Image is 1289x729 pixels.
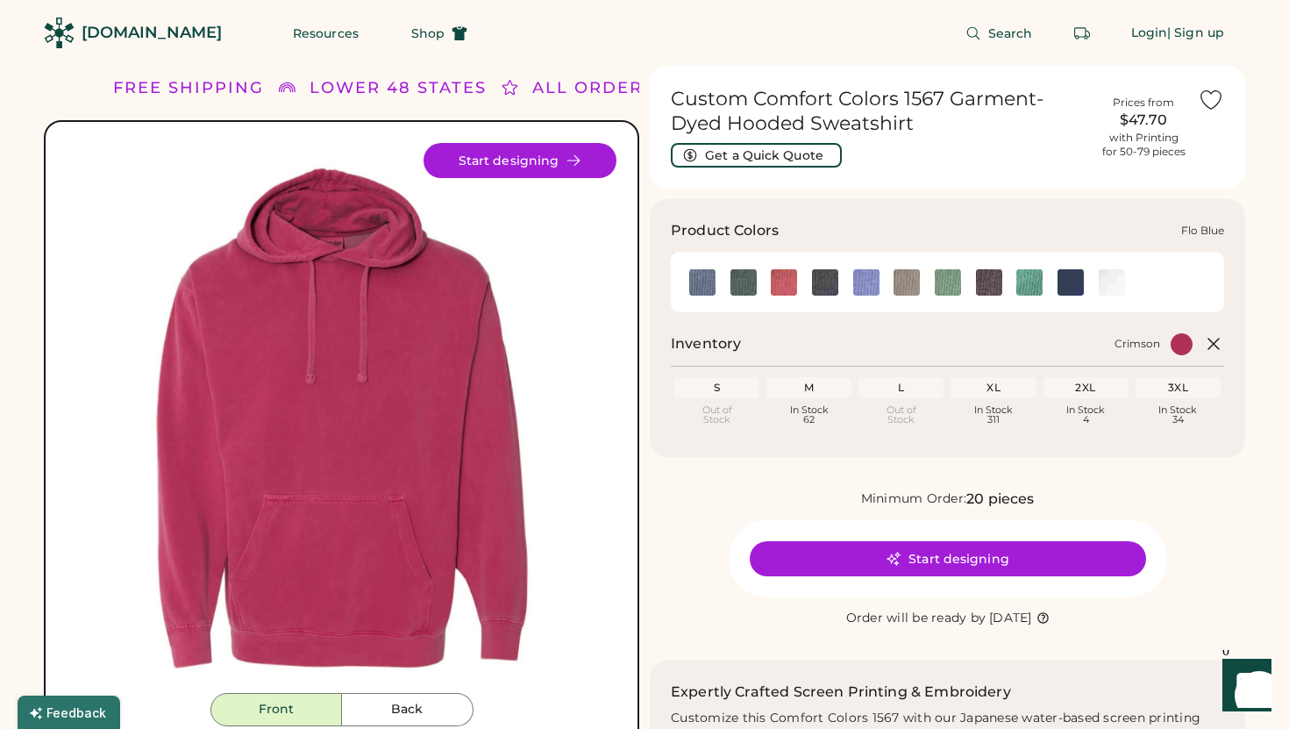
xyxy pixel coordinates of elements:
div: White [1099,269,1125,296]
h2: Expertly Crafted Screen Printing & Embroidery [671,682,1011,703]
img: Denim Swatch Image [812,269,838,296]
div: Minimum Order: [861,490,967,508]
div: Denim [812,269,838,296]
div: In Stock 4 [1047,405,1125,425]
div: 1567 Style Image [67,143,616,693]
div: Order will be ready by [846,610,986,627]
div: Out of Stock [678,405,756,425]
div: In Stock 311 [954,405,1032,425]
div: Seafoam [1016,269,1043,296]
div: Login [1131,25,1168,42]
div: | Sign up [1167,25,1224,42]
div: [DOMAIN_NAME] [82,22,222,44]
h1: Custom Comfort Colors 1567 Garment-Dyed Hooded Sweatshirt [671,87,1089,136]
div: Prices from [1113,96,1174,110]
img: Light Green Swatch Image [935,269,961,296]
button: Search [944,16,1054,51]
img: Blue Spruce Swatch Image [730,269,757,296]
img: Crimson Swatch Image [771,269,797,296]
img: Rendered Logo - Screens [44,18,75,48]
div: [DATE] [989,610,1032,627]
div: 2XL [1047,381,1125,395]
span: Search [988,27,1033,39]
div: $47.70 [1100,110,1187,131]
div: Flo Blue [853,269,880,296]
img: Blue Jean Swatch Image [689,269,716,296]
button: Start designing [750,541,1146,576]
div: In Stock 34 [1139,405,1217,425]
h3: Product Colors [671,220,779,241]
div: Crimson [771,269,797,296]
div: True Navy [1058,269,1084,296]
button: Resources [272,16,380,51]
div: In Stock 62 [770,405,848,425]
img: Seafoam Swatch Image [1016,269,1043,296]
span: Shop [411,27,445,39]
div: L [862,381,940,395]
button: Front [210,693,342,726]
div: Pepper [976,269,1002,296]
img: Flo Blue Swatch Image [853,269,880,296]
div: ALL ORDERS [532,76,654,100]
button: Retrieve an order [1065,16,1100,51]
div: XL [954,381,1032,395]
img: Grey Swatch Image [894,269,920,296]
div: FREE SHIPPING [113,76,264,100]
button: Start designing [424,143,616,178]
div: Blue Jean [689,269,716,296]
h2: Inventory [671,333,741,354]
div: Out of Stock [862,405,940,425]
button: Get a Quick Quote [671,143,842,168]
div: Flo Blue [1181,224,1224,238]
div: Blue Spruce [730,269,757,296]
div: 3XL [1139,381,1217,395]
img: White Swatch Image [1099,269,1125,296]
div: Grey [894,269,920,296]
div: M [770,381,848,395]
img: True Navy Swatch Image [1058,269,1084,296]
button: Shop [390,16,488,51]
div: LOWER 48 STATES [310,76,487,100]
div: Light Green [935,269,961,296]
button: Back [342,693,474,726]
div: with Printing for 50-79 pieces [1102,131,1186,159]
iframe: Front Chat [1206,650,1281,725]
div: 20 pieces [966,489,1034,510]
div: S [678,381,756,395]
img: Pepper Swatch Image [976,269,1002,296]
img: 1567 - Crimson Front Image [67,143,616,693]
div: Crimson [1115,337,1160,351]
